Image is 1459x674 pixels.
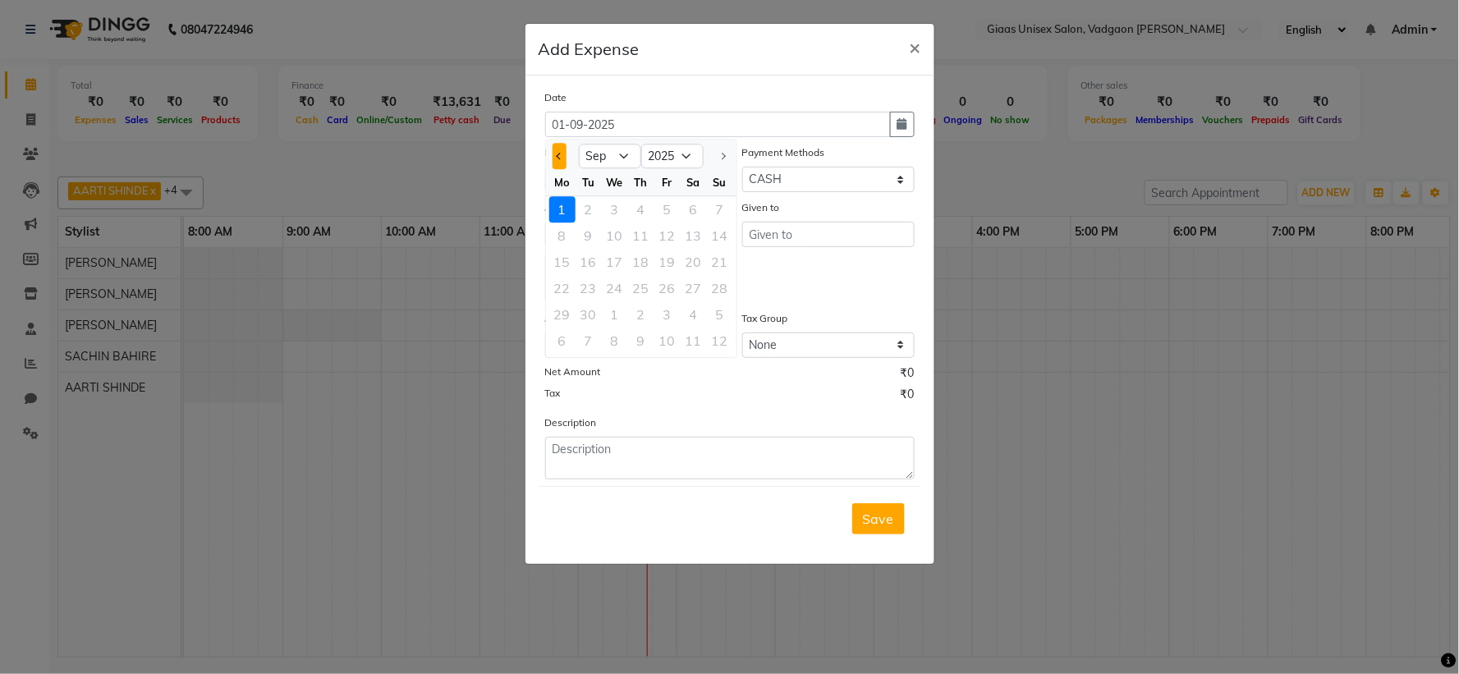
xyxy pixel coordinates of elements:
[742,200,780,215] label: Given to
[545,365,601,379] label: Net Amount
[654,169,681,195] div: Fr
[852,503,905,534] button: Save
[545,386,561,401] label: Tax
[681,169,707,195] div: Sa
[545,415,597,430] label: Description
[742,222,915,247] input: Given to
[579,144,641,169] select: Select month
[910,34,921,59] span: ×
[545,90,567,105] label: Date
[901,386,915,407] span: ₹0
[539,37,640,62] h5: Add Expense
[549,169,576,195] div: Mo
[901,365,915,386] span: ₹0
[641,144,704,169] select: Select year
[602,169,628,195] div: We
[576,169,602,195] div: Tu
[628,169,654,195] div: Th
[553,143,567,169] button: Previous month
[549,196,576,222] div: Monday, September 1, 2025
[742,311,788,326] label: Tax Group
[549,196,576,222] div: 1
[863,511,894,527] span: Save
[707,169,733,195] div: Su
[742,145,825,160] label: Payment Methods
[897,24,934,70] button: Close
